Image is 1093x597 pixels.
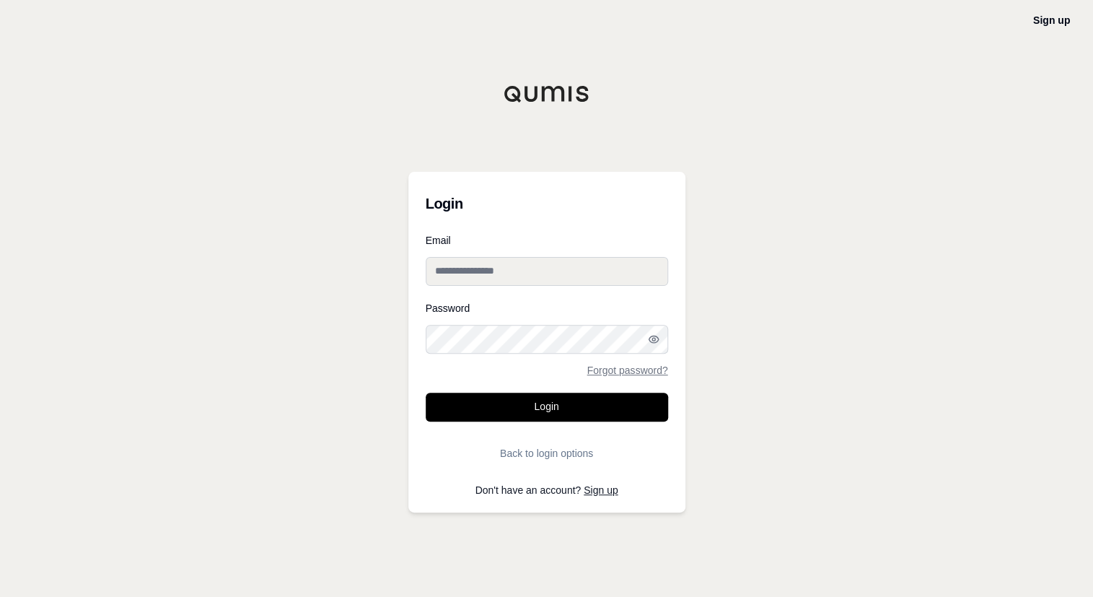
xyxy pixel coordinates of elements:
[426,189,668,218] h3: Login
[426,393,668,422] button: Login
[504,85,590,103] img: Qumis
[426,303,668,313] label: Password
[587,365,667,375] a: Forgot password?
[426,485,668,495] p: Don't have an account?
[1033,14,1070,26] a: Sign up
[584,484,618,496] a: Sign up
[426,235,668,245] label: Email
[426,439,668,468] button: Back to login options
